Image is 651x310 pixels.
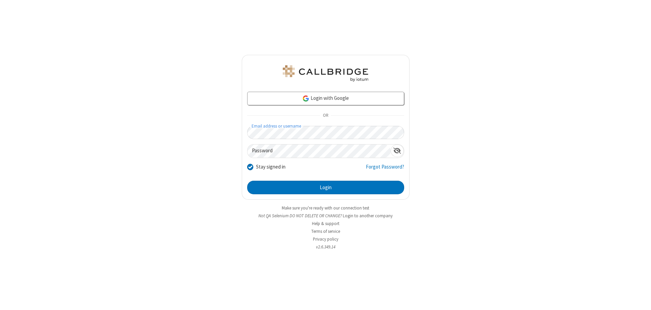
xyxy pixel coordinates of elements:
li: v2.6.349.14 [242,244,410,250]
a: Terms of service [311,228,340,234]
span: OR [320,111,331,120]
a: Forgot Password? [366,163,404,176]
a: Privacy policy [313,236,338,242]
input: Email address or username [247,126,404,139]
li: Not QA Selenium DO NOT DELETE OR CHANGE? [242,213,410,219]
input: Password [248,145,391,158]
a: Make sure you're ready with our connection test [282,205,369,211]
a: Help & support [312,221,339,226]
a: Login with Google [247,92,404,105]
img: QA Selenium DO NOT DELETE OR CHANGE [281,65,370,82]
button: Login [247,181,404,194]
button: Login to another company [343,213,393,219]
div: Show password [391,145,404,157]
label: Stay signed in [256,163,285,171]
img: google-icon.png [302,95,310,102]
